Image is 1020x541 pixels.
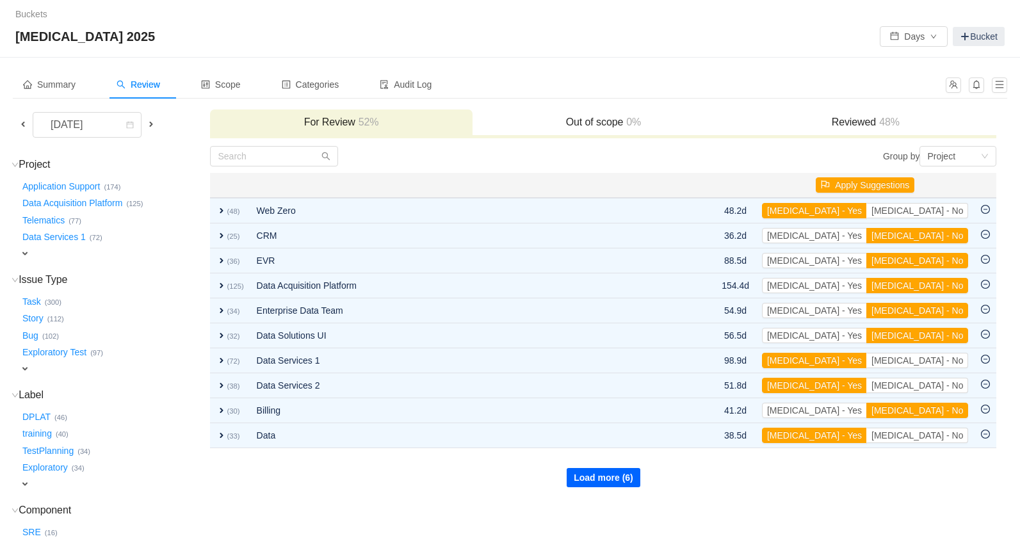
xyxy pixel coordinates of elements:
[216,230,227,241] span: expand
[282,79,339,90] span: Categories
[250,398,668,423] td: Billing
[981,330,990,339] i: icon: minus-circle
[227,282,243,290] small: (125)
[715,273,756,298] td: 154.4d
[117,79,160,90] span: Review
[227,432,239,440] small: (33)
[762,328,867,343] button: [MEDICAL_DATA] - Yes
[20,504,209,517] h3: Component
[42,332,59,340] small: (102)
[715,398,756,423] td: 41.2d
[216,405,227,416] span: expand
[762,428,867,443] button: [MEDICAL_DATA] - Yes
[216,255,227,266] span: expand
[20,424,56,444] button: training
[250,373,668,398] td: Data Services 2
[216,355,227,366] span: expand
[946,77,961,93] button: icon: team
[715,223,756,248] td: 36.2d
[23,79,76,90] span: Summary
[20,210,69,230] button: Telematics
[981,355,990,364] i: icon: minus-circle
[20,193,126,214] button: Data Acquisition Platform
[762,353,867,368] button: [MEDICAL_DATA] - Yes
[216,280,227,291] span: expand
[216,206,227,216] span: expand
[715,248,756,273] td: 88.5d
[210,146,338,166] input: Search
[953,27,1005,46] a: Bucket
[762,278,867,293] button: [MEDICAL_DATA] - Yes
[762,403,867,418] button: [MEDICAL_DATA] - Yes
[20,309,47,329] button: Story
[227,257,239,265] small: (36)
[762,253,867,268] button: [MEDICAL_DATA] - Yes
[54,414,67,421] small: (46)
[380,79,432,90] span: Audit Log
[876,117,900,127] span: 48%
[715,298,756,323] td: 54.9d
[126,121,134,130] i: icon: calendar
[20,407,54,427] button: DPLAT
[20,291,45,312] button: Task
[250,323,668,348] td: Data Solutions UI
[20,248,30,259] span: expand
[981,305,990,314] i: icon: minus-circle
[866,253,968,268] button: [MEDICAL_DATA] - No
[866,303,968,318] button: [MEDICAL_DATA] - No
[227,307,239,315] small: (34)
[227,407,239,415] small: (30)
[45,529,58,537] small: (16)
[69,217,81,225] small: (77)
[227,357,239,365] small: (72)
[250,423,668,448] td: Data
[56,430,69,438] small: (40)
[20,158,209,171] h3: Project
[479,116,728,129] h3: Out of scope
[216,380,227,391] span: expand
[216,116,465,129] h3: For Review
[47,315,64,323] small: (112)
[866,228,968,243] button: [MEDICAL_DATA] - No
[623,117,641,127] span: 0%
[567,468,640,487] button: Load more (6)
[715,198,756,223] td: 48.2d
[227,232,239,240] small: (25)
[981,280,990,289] i: icon: minus-circle
[250,273,668,298] td: Data Acquisition Platform
[20,364,30,374] span: expand
[20,325,42,346] button: Bug
[880,26,948,47] button: icon: calendarDaysicon: down
[20,389,209,401] h3: Label
[981,380,990,389] i: icon: minus-circle
[250,198,668,223] td: Web Zero
[216,430,227,440] span: expand
[40,113,95,137] div: [DATE]
[12,507,19,514] i: icon: down
[20,343,90,363] button: Exploratory Test
[15,26,163,47] span: [MEDICAL_DATA] 2025
[380,80,389,89] i: icon: audit
[12,392,19,399] i: icon: down
[715,323,756,348] td: 56.5d
[741,116,990,129] h3: Reviewed
[866,353,968,368] button: [MEDICAL_DATA] - No
[227,382,239,390] small: (38)
[866,428,968,443] button: [MEDICAL_DATA] - No
[77,448,90,455] small: (34)
[762,378,867,393] button: [MEDICAL_DATA] - Yes
[250,348,668,373] td: Data Services 1
[45,298,61,306] small: (300)
[250,223,668,248] td: CRM
[20,440,77,461] button: TestPlanning
[12,161,19,168] i: icon: down
[816,177,914,193] button: icon: flagApply Suggestions
[20,273,209,286] h3: Issue Type
[227,207,239,215] small: (48)
[981,152,989,161] i: icon: down
[969,77,984,93] button: icon: bell
[762,228,867,243] button: [MEDICAL_DATA] - Yes
[992,77,1007,93] button: icon: menu
[981,255,990,264] i: icon: minus-circle
[90,234,102,241] small: (72)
